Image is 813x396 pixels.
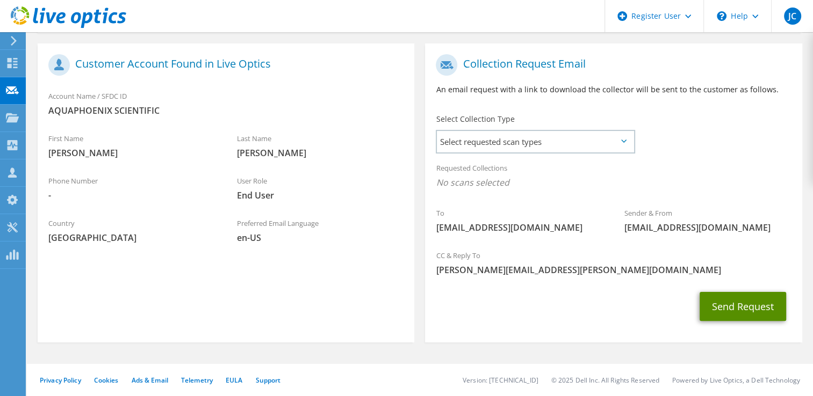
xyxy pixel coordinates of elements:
span: [PERSON_NAME] [48,147,215,159]
span: [EMAIL_ADDRESS][DOMAIN_NAME] [436,222,603,233]
span: JC [784,8,801,25]
button: Send Request [700,292,786,321]
svg: \n [717,11,726,21]
p: An email request with a link to download the collector will be sent to the customer as follows. [436,84,791,96]
a: Telemetry [181,376,213,385]
li: Version: [TECHNICAL_ID] [463,376,538,385]
span: No scans selected [436,177,791,188]
div: Phone Number [38,170,226,207]
div: Last Name [226,127,415,164]
h1: Collection Request Email [436,54,786,76]
span: - [48,189,215,201]
h1: Customer Account Found in Live Optics [48,54,398,76]
span: AQUAPHOENIX SCIENTIFIC [48,105,404,116]
li: Powered by Live Optics, a Dell Technology [672,376,800,385]
span: [GEOGRAPHIC_DATA] [48,232,215,244]
span: en-US [237,232,404,244]
span: Select requested scan types [437,131,633,152]
span: [PERSON_NAME][EMAIL_ADDRESS][PERSON_NAME][DOMAIN_NAME] [436,264,791,276]
a: Cookies [94,376,119,385]
div: CC & Reply To [425,244,802,281]
li: © 2025 Dell Inc. All Rights Reserved [551,376,659,385]
div: First Name [38,127,226,164]
a: Ads & Email [132,376,168,385]
div: To [425,202,614,239]
div: Country [38,212,226,249]
span: End User [237,189,404,201]
div: User Role [226,170,415,207]
div: Account Name / SFDC ID [38,85,414,122]
a: Privacy Policy [40,376,81,385]
a: EULA [226,376,242,385]
label: Select Collection Type [436,114,514,124]
span: [EMAIL_ADDRESS][DOMAIN_NAME] [624,222,792,233]
span: [PERSON_NAME] [237,147,404,159]
a: Support [255,376,280,385]
div: Preferred Email Language [226,212,415,249]
div: Sender & From [614,202,802,239]
div: Requested Collections [425,157,802,196]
